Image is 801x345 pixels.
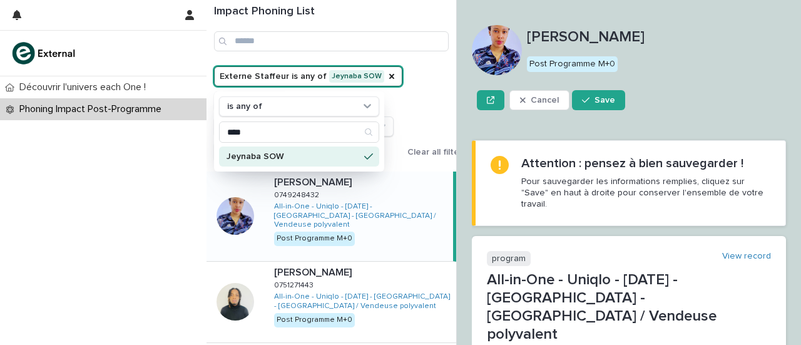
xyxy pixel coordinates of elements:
a: [PERSON_NAME][PERSON_NAME] 07512714430751271443 All-in-One - Uniqlo - [DATE] - [GEOGRAPHIC_DATA] ... [207,262,456,343]
div: Post Programme M+0 [274,232,355,245]
h2: Attention : pensez à bien sauvegarder ! [521,156,743,171]
span: Save [594,96,615,105]
p: program [487,251,531,267]
a: [PERSON_NAME][PERSON_NAME] 07492484320749248432 All-in-One - Uniqlo - [DATE] - [GEOGRAPHIC_DATA] ... [207,172,456,262]
p: [PERSON_NAME] [274,264,354,279]
button: Cancel [509,90,569,110]
button: Externe Staffeur [214,66,402,86]
p: Pour sauvegarder les informations remplies, cliquez sur "Save" en haut à droite pour conserver l'... [521,176,770,210]
a: All-in-One - Uniqlo - [DATE] - [GEOGRAPHIC_DATA] - [GEOGRAPHIC_DATA] / Vendeuse polyvalent [274,202,448,229]
p: 0751271443 [274,279,316,290]
span: Clear all filters [407,148,467,157]
div: Post Programme M+0 [274,313,355,327]
button: Clear all filters [402,143,467,162]
input: Search [214,31,449,51]
p: Découvrir l'univers each One ! [14,81,156,93]
div: Post Programme M+0 [527,56,618,72]
div: Search [219,121,379,143]
h1: Impact Phoning List [214,5,449,19]
input: Search [220,122,379,142]
p: Jeynaba SOW [227,152,359,161]
a: All-in-One - Uniqlo - [DATE] - [GEOGRAPHIC_DATA] - [GEOGRAPHIC_DATA] / Vendeuse polyvalent [274,292,451,311]
a: View record [722,251,771,262]
img: bc51vvfgR2QLHU84CWIQ [10,41,79,66]
p: [PERSON_NAME] [527,28,786,46]
p: [PERSON_NAME] [274,174,354,188]
p: 0749248432 [274,188,322,200]
span: Cancel [531,96,559,105]
p: is any of [227,101,262,112]
p: All-in-One - Uniqlo - [DATE] - [GEOGRAPHIC_DATA] - [GEOGRAPHIC_DATA] / Vendeuse polyvalent [487,271,771,343]
button: Save [572,90,625,110]
p: Phoning Impact Post-Programme [14,103,171,115]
